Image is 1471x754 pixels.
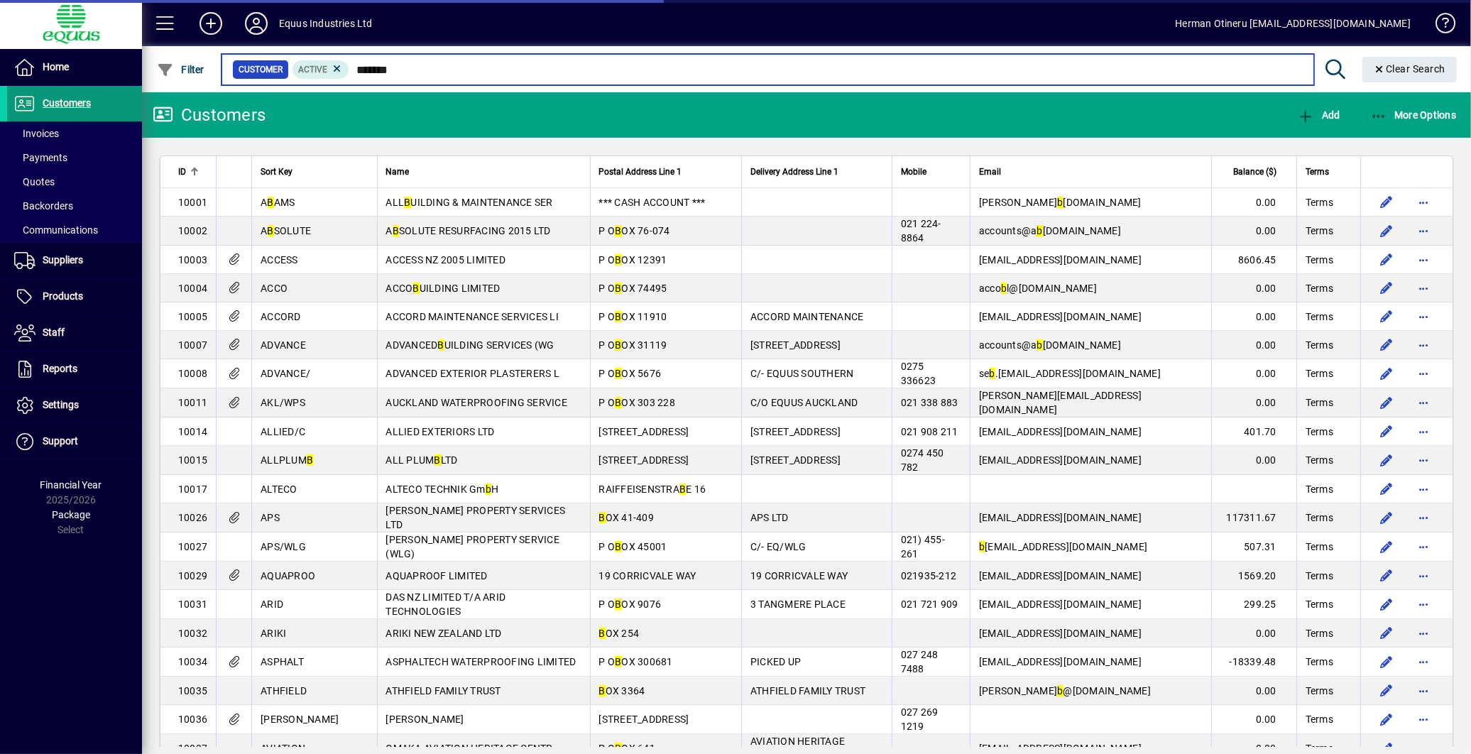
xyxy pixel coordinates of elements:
[40,479,102,491] span: Financial Year
[1375,506,1398,529] button: Edit
[1001,283,1007,294] em: b
[599,656,673,667] span: P O OX 300681
[1211,417,1296,446] td: 401.70
[7,218,142,242] a: Communications
[615,368,621,379] em: B
[7,170,142,194] a: Quotes
[292,60,349,79] mat-chip: Activation Status: Active
[615,397,621,408] em: B
[178,164,207,180] div: ID
[979,426,1142,437] span: [EMAIL_ADDRESS][DOMAIN_NAME]
[404,197,410,208] em: B
[615,743,621,754] em: B
[1375,219,1398,242] button: Edit
[750,368,854,379] span: C/- EQUUS SOUTHERN
[1294,102,1343,128] button: Add
[599,164,682,180] span: Postal Address Line 1
[1211,619,1296,648] td: 0.00
[615,656,621,667] em: B
[901,649,939,674] span: 027 248 7488
[261,541,306,552] span: APS/WLG
[679,483,686,495] em: B
[599,225,670,236] span: P O OX 76-074
[153,57,208,82] button: Filter
[14,176,55,187] span: Quotes
[979,197,1142,208] span: [PERSON_NAME] [DOMAIN_NAME]
[7,351,142,387] a: Reports
[1306,195,1333,209] span: Terms
[1211,331,1296,359] td: 0.00
[386,283,501,294] span: ACCO UILDING LIMITED
[1211,217,1296,246] td: 0.00
[1211,532,1296,562] td: 507.31
[979,512,1142,523] span: [EMAIL_ADDRESS][DOMAIN_NAME]
[1412,277,1435,300] button: More options
[43,97,91,109] span: Customers
[261,685,307,696] span: ATHFIELD
[486,483,491,495] em: b
[1412,305,1435,328] button: More options
[901,426,958,437] span: 021 908 211
[1412,650,1435,673] button: More options
[1297,109,1340,121] span: Add
[1375,391,1398,414] button: Edit
[261,368,310,379] span: ADVANCE/
[615,599,621,610] em: B
[178,311,207,322] span: 10005
[178,397,207,408] span: 10011
[599,685,606,696] em: B
[1306,395,1333,410] span: Terms
[1306,655,1333,669] span: Terms
[7,424,142,459] a: Support
[615,339,621,351] em: B
[1375,248,1398,271] button: Edit
[901,361,936,386] span: 0275 336623
[615,283,621,294] em: B
[234,11,279,36] button: Profile
[386,685,501,696] span: ATHFIELD FAMILY TRUST
[178,483,207,495] span: 10017
[901,706,939,732] span: 027 269 1219
[1412,478,1435,501] button: More options
[386,714,464,725] span: [PERSON_NAME]
[599,454,689,466] span: [STREET_ADDRESS]
[43,363,77,374] span: Reports
[1057,197,1063,208] em: b
[1211,562,1296,590] td: 1569.20
[1211,188,1296,217] td: 0.00
[386,197,553,208] span: ALL UILDING & MAINTENANCE SER
[1412,391,1435,414] button: More options
[1211,446,1296,475] td: 0.00
[1375,277,1398,300] button: Edit
[1306,310,1333,324] span: Terms
[386,570,488,581] span: AQUAPROOF LIMITED
[261,599,283,610] span: ARID
[1211,503,1296,532] td: 117311.67
[1211,648,1296,677] td: -18339.48
[1220,164,1289,180] div: Balance ($)
[386,505,566,530] span: [PERSON_NAME] PROPERTY SERVICES LTD
[1412,248,1435,271] button: More options
[1425,3,1453,49] a: Knowledge Base
[599,628,640,639] span: OX 254
[615,225,621,236] em: B
[1375,449,1398,471] button: Edit
[178,743,207,754] span: 10037
[178,164,186,180] span: ID
[1375,593,1398,616] button: Edit
[599,311,667,322] span: P O OX 11910
[979,339,1121,351] span: accounts@a [DOMAIN_NAME]
[386,311,559,322] span: ACCORD MAINTENANCE SERVICES LI
[979,599,1142,610] span: [EMAIL_ADDRESS][DOMAIN_NAME]
[901,599,958,610] span: 021 721 909
[979,283,1097,294] span: acco l@[DOMAIN_NAME]
[1412,535,1435,558] button: More options
[386,164,581,180] div: Name
[7,194,142,218] a: Backorders
[43,254,83,266] span: Suppliers
[599,512,655,523] span: OX 41-409
[750,656,801,667] span: PICKED UP
[178,714,207,725] span: 10036
[261,426,305,437] span: ALLIED/C
[386,164,410,180] span: Name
